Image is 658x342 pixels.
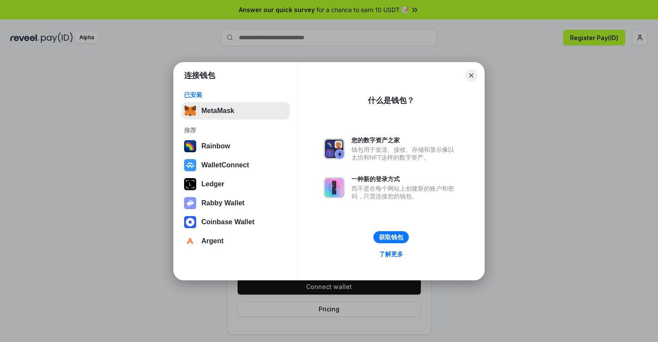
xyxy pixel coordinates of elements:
img: svg+xml,%3Csvg%20fill%3D%22none%22%20height%3D%2233%22%20viewBox%3D%220%200%2035%2033%22%20width%... [184,105,196,117]
div: 推荐 [184,126,287,134]
img: svg+xml,%3Csvg%20width%3D%2228%22%20height%3D%2228%22%20viewBox%3D%220%200%2028%2028%22%20fill%3D... [184,235,196,247]
a: 了解更多 [374,248,408,260]
button: MetaMask [182,102,290,119]
button: WalletConnect [182,157,290,174]
div: Argent [201,237,224,245]
img: svg+xml,%3Csvg%20width%3D%22120%22%20height%3D%22120%22%20viewBox%3D%220%200%20120%20120%22%20fil... [184,140,196,152]
div: 了解更多 [379,250,403,258]
div: 钱包用于发送、接收、存储和显示像以太坊和NFT这样的数字资产。 [351,146,458,161]
div: Ledger [201,180,224,188]
div: 您的数字资产之家 [351,136,458,144]
div: 一种新的登录方式 [351,175,458,183]
div: Coinbase Wallet [201,218,254,226]
div: 什么是钱包？ [368,95,414,106]
button: Coinbase Wallet [182,213,290,231]
img: svg+xml,%3Csvg%20xmlns%3D%22http%3A%2F%2Fwww.w3.org%2F2000%2Fsvg%22%20width%3D%2228%22%20height%3... [184,178,196,190]
div: MetaMask [201,107,234,115]
img: svg+xml,%3Csvg%20xmlns%3D%22http%3A%2F%2Fwww.w3.org%2F2000%2Fsvg%22%20fill%3D%22none%22%20viewBox... [324,177,345,198]
button: 获取钱包 [373,231,409,243]
button: Close [465,69,477,82]
img: svg+xml,%3Csvg%20xmlns%3D%22http%3A%2F%2Fwww.w3.org%2F2000%2Fsvg%22%20fill%3D%22none%22%20viewBox... [324,138,345,159]
div: 获取钱包 [379,233,403,241]
div: 已安装 [184,91,287,99]
button: Rainbow [182,138,290,155]
div: WalletConnect [201,161,249,169]
h1: 连接钱包 [184,70,215,81]
button: Ledger [182,176,290,193]
img: svg+xml,%3Csvg%20xmlns%3D%22http%3A%2F%2Fwww.w3.org%2F2000%2Fsvg%22%20fill%3D%22none%22%20viewBox... [184,197,196,209]
img: svg+xml,%3Csvg%20width%3D%2228%22%20height%3D%2228%22%20viewBox%3D%220%200%2028%2028%22%20fill%3D... [184,216,196,228]
button: Rabby Wallet [182,195,290,212]
button: Argent [182,232,290,250]
div: 而不是在每个网站上创建新的账户和密码，只需连接您的钱包。 [351,185,458,200]
div: Rainbow [201,142,230,150]
img: svg+xml,%3Csvg%20width%3D%2228%22%20height%3D%2228%22%20viewBox%3D%220%200%2028%2028%22%20fill%3D... [184,159,196,171]
div: Rabby Wallet [201,199,244,207]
